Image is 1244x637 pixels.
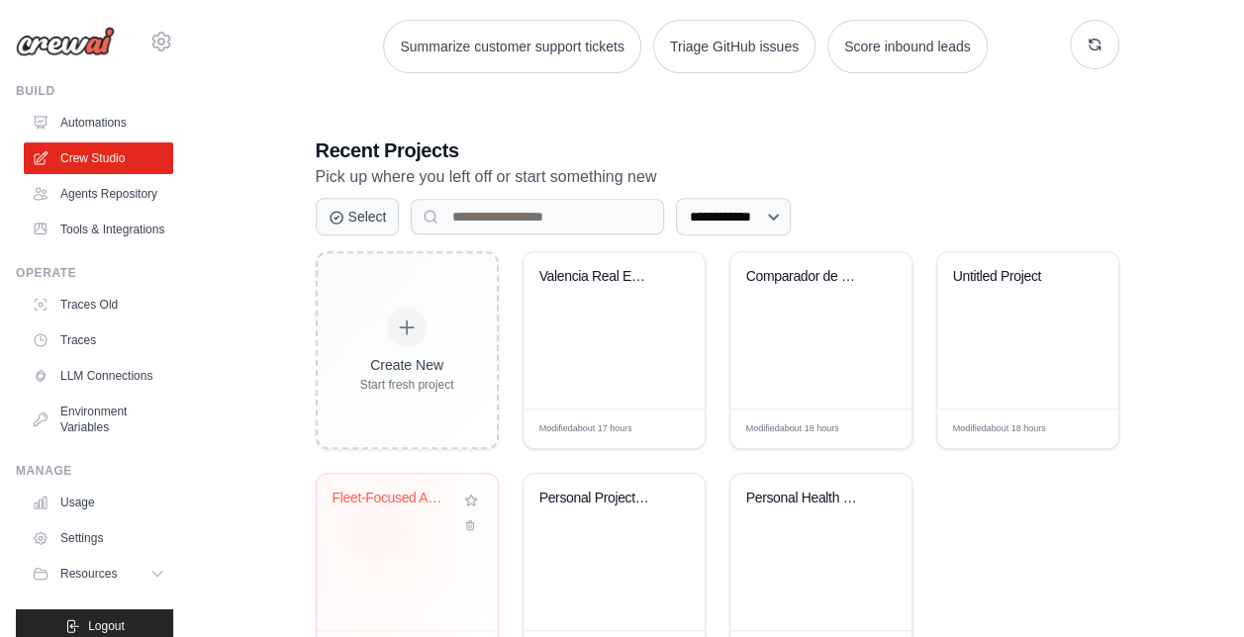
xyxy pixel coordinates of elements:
div: Start fresh project [360,377,454,393]
div: Build [16,83,173,99]
span: Resources [60,566,117,582]
a: Agents Repository [24,178,173,210]
h3: Recent Projects [316,136,1119,164]
a: Traces Old [24,289,173,320]
p: Pick up where you left off or start something new [316,164,1119,190]
a: Tools & Integrations [24,214,173,245]
button: Triage GitHub issues [653,20,815,73]
div: Comparador de Precios de Viajes [746,268,866,286]
span: Edit [657,421,674,436]
div: Valencia Real Estate Investment Network [539,268,659,286]
a: LLM Connections [24,360,173,392]
button: Resources [24,558,173,590]
span: Edit [1071,421,1088,436]
span: Modified about 17 hours [539,422,632,436]
a: Crew Studio [24,142,173,174]
div: Untitled Project [953,268,1073,286]
div: Personal Project Management Assistant [539,490,659,507]
a: Settings [24,522,173,554]
span: Edit [864,421,881,436]
span: Modified about 18 hours [746,422,839,436]
button: Score inbound leads [827,20,988,73]
button: Get new suggestions [1070,20,1119,69]
a: Usage [24,487,173,518]
div: Fleet-Focused Automotive Newsletter with Custom Branding [333,490,452,507]
div: Personal Health & Fitness Tracker [746,490,866,507]
a: Traces [24,324,173,356]
button: Add to favorites [460,490,482,511]
a: Automations [24,107,173,138]
div: Operate [16,265,173,281]
a: Environment Variables [24,396,173,443]
img: Logo [16,27,115,56]
div: Manage [16,463,173,479]
span: Modified about 18 hours [953,422,1046,436]
button: Select [316,198,400,235]
span: Logout [88,618,125,634]
button: Summarize customer support tickets [383,20,640,73]
button: Delete project [460,515,482,535]
div: Create New [360,355,454,375]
